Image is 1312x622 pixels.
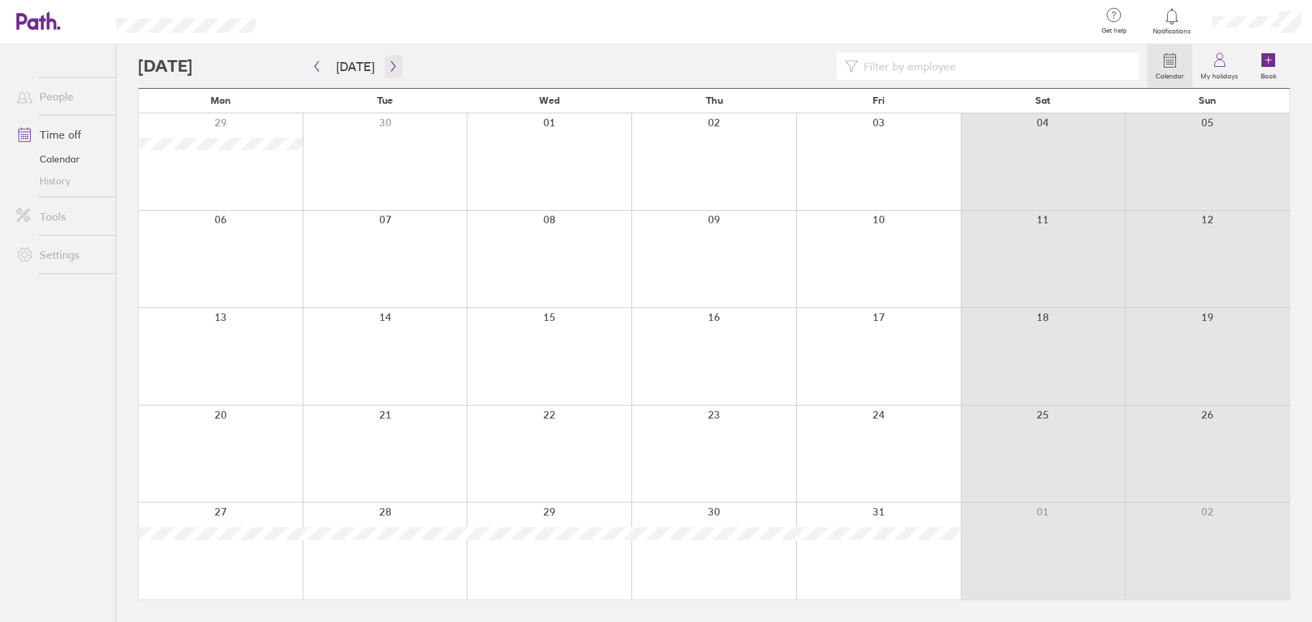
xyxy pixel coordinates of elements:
[377,95,393,106] span: Tue
[5,121,115,148] a: Time off
[5,241,115,268] a: Settings
[5,203,115,230] a: Tools
[706,95,723,106] span: Thu
[1253,68,1285,81] label: Book
[5,148,115,170] a: Calendar
[325,55,385,78] button: [DATE]
[1199,95,1216,106] span: Sun
[858,53,1131,79] input: Filter by employee
[1192,44,1246,88] a: My holidays
[1246,44,1290,88] a: Book
[1150,27,1194,36] span: Notifications
[1035,95,1050,106] span: Sat
[5,170,115,192] a: History
[1092,27,1136,35] span: Get help
[5,83,115,110] a: People
[210,95,231,106] span: Mon
[873,95,885,106] span: Fri
[1150,7,1194,36] a: Notifications
[539,95,560,106] span: Wed
[1147,44,1192,88] a: Calendar
[1147,68,1192,81] label: Calendar
[1192,68,1246,81] label: My holidays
